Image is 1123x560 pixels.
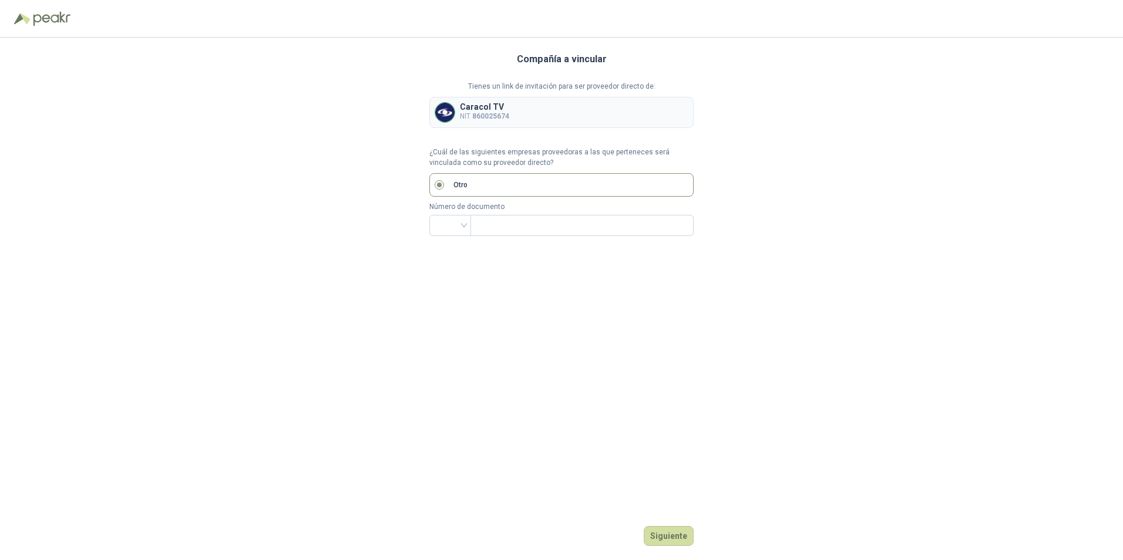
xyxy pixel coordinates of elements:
[460,111,509,122] p: NIT
[429,201,694,212] p: Número de documento
[14,13,31,25] img: Logo
[460,103,509,111] p: Caracol TV
[33,12,70,26] img: Peakr
[517,52,607,67] h3: Compañía a vincular
[429,81,694,92] p: Tienes un link de invitación para ser proveedor directo de:
[644,526,694,546] button: Siguiente
[453,180,468,191] p: Otro
[429,147,694,169] p: ¿Cuál de las siguientes empresas proveedoras a las que perteneces será vinculada como su proveedo...
[435,103,455,122] img: Company Logo
[472,112,509,120] b: 860025674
